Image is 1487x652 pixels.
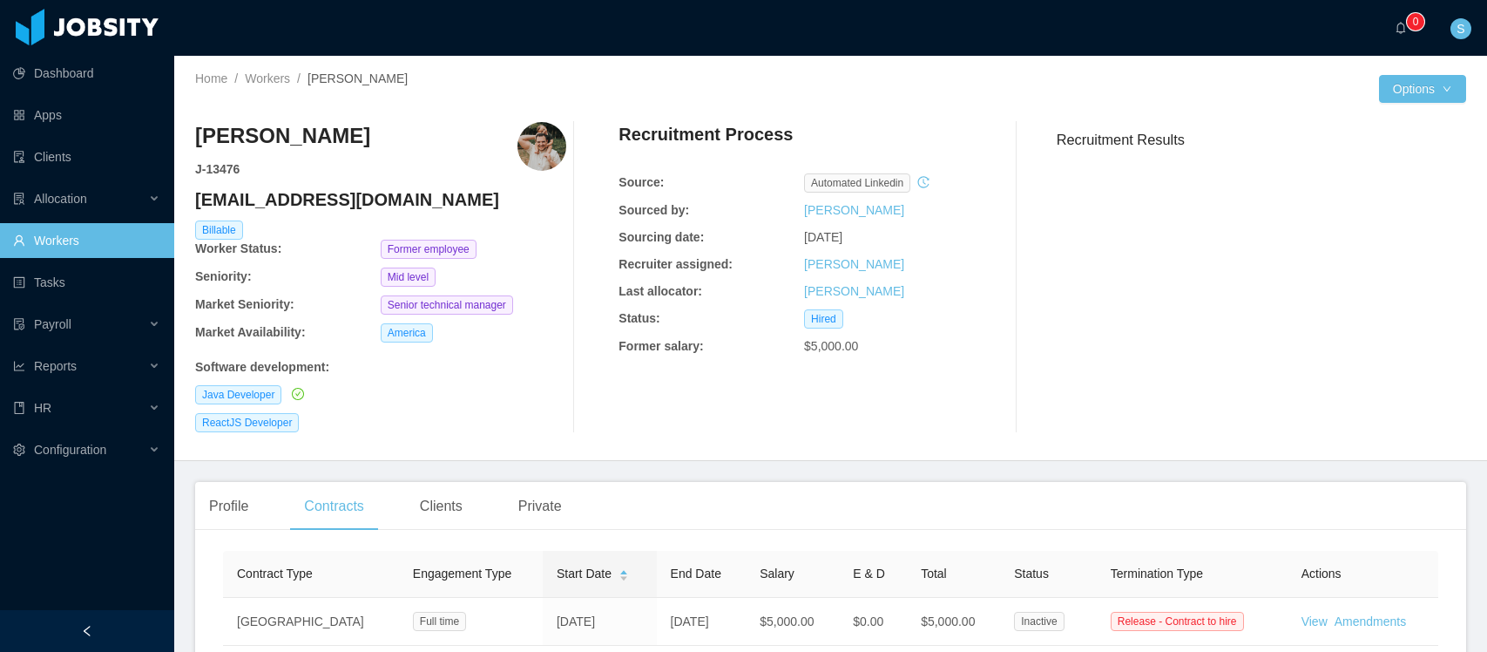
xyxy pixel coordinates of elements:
[853,567,885,581] span: E & D
[804,257,904,271] a: [PERSON_NAME]
[245,71,290,85] a: Workers
[308,71,408,85] span: [PERSON_NAME]
[13,360,25,372] i: icon: line-chart
[13,444,25,456] i: icon: setting
[1457,18,1464,39] span: S
[760,567,794,581] span: Salary
[34,401,51,415] span: HR
[406,482,477,531] div: Clients
[1301,615,1328,628] a: View
[618,122,793,146] h4: Recruitment Process
[195,241,281,255] b: Worker Status:
[195,71,227,85] a: Home
[13,318,25,330] i: icon: file-protect
[557,565,612,583] span: Start Date
[1014,612,1064,631] span: Inactive
[13,402,25,414] i: icon: book
[195,325,306,339] b: Market Availability:
[292,388,304,400] i: icon: check-circle
[804,173,910,193] span: automated linkedin
[657,598,747,646] td: [DATE]
[1301,567,1342,581] span: Actions
[618,574,628,580] i: icon: caret-down
[618,311,659,325] b: Status:
[381,295,513,315] span: Senior technical manager
[237,567,313,581] span: Contract Type
[297,71,301,85] span: /
[195,360,329,374] b: Software development :
[13,98,160,132] a: icon: appstoreApps
[618,567,628,573] i: icon: caret-up
[1379,75,1466,103] button: Optionsicon: down
[1395,22,1407,34] i: icon: bell
[804,230,842,244] span: [DATE]
[290,482,377,531] div: Contracts
[413,612,466,631] span: Full time
[195,297,294,311] b: Market Seniority:
[543,598,657,646] td: [DATE]
[13,56,160,91] a: icon: pie-chartDashboard
[618,567,629,580] div: Sort
[618,230,704,244] b: Sourcing date:
[13,193,25,205] i: icon: solution
[288,387,304,401] a: icon: check-circle
[413,567,511,581] span: Engagement Type
[1335,615,1406,628] a: Amendments
[34,192,87,206] span: Allocation
[195,122,370,150] h3: [PERSON_NAME]
[504,482,576,531] div: Private
[195,482,262,531] div: Profile
[618,257,733,271] b: Recruiter assigned:
[760,615,814,628] span: $5,000.00
[917,176,929,188] i: icon: history
[195,221,243,240] span: Billable
[195,385,281,404] span: Java Developer
[921,615,975,628] span: $5,000.00
[234,71,238,85] span: /
[618,339,703,353] b: Former salary:
[195,413,299,432] span: ReactJS Developer
[1014,567,1049,581] span: Status
[195,187,566,212] h4: [EMAIL_ADDRESS][DOMAIN_NAME]
[618,284,702,298] b: Last allocator:
[34,359,77,373] span: Reports
[804,284,904,298] a: [PERSON_NAME]
[381,323,433,343] span: America
[517,122,566,171] img: 44e2c6c0-c15f-11ea-9835-23575bea2114_664f9fa508e09-400w.png
[804,309,843,329] span: Hired
[13,265,160,300] a: icon: profileTasks
[13,139,160,174] a: icon: auditClients
[381,268,436,287] span: Mid level
[34,317,71,331] span: Payroll
[13,223,160,258] a: icon: userWorkers
[921,567,947,581] span: Total
[1111,612,1244,631] span: Release - Contract to hire
[618,203,689,217] b: Sourced by:
[804,339,858,353] span: $5,000.00
[618,175,664,189] b: Source:
[804,203,904,217] a: [PERSON_NAME]
[34,443,106,457] span: Configuration
[1111,567,1203,581] span: Termination Type
[671,567,721,581] span: End Date
[1057,129,1466,151] h3: Recruitment Results
[223,598,399,646] td: [GEOGRAPHIC_DATA]
[1407,13,1424,31] sup: 0
[853,615,883,628] span: $0.00
[195,162,240,176] strong: J- 13476
[195,269,252,283] b: Seniority:
[381,240,477,259] span: Former employee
